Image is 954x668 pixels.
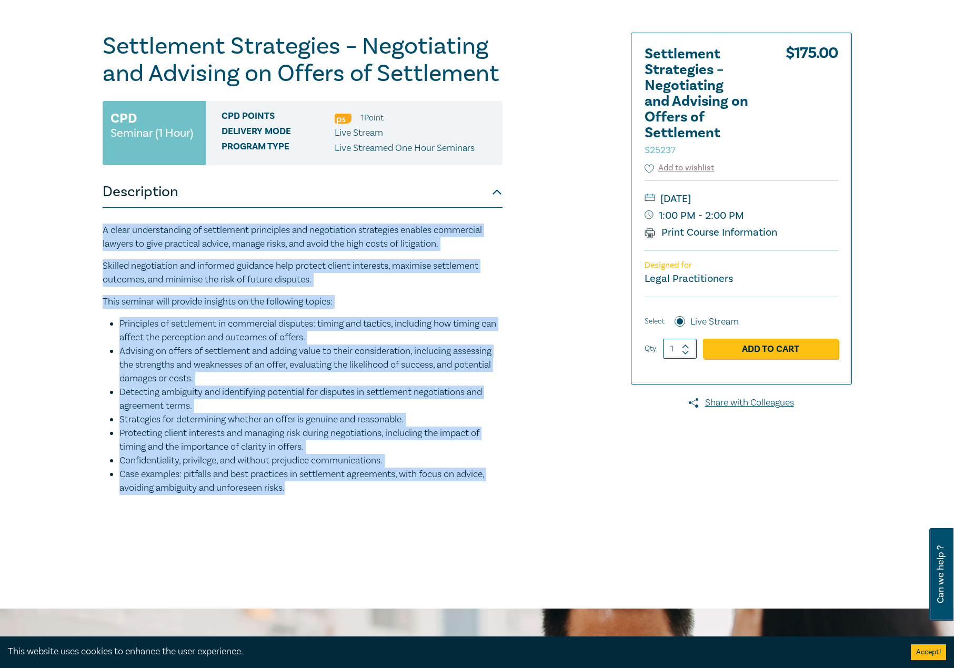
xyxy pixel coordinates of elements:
[645,316,666,327] span: Select:
[103,224,503,251] p: A clear understanding of settlement principles and negotiation strategies enables commercial lawy...
[645,207,838,224] small: 1:00 PM - 2:00 PM
[786,46,838,162] div: $ 175.00
[119,468,503,495] li: Case examples: pitfalls and best practices in settlement agreements, with focus on advice, avoidi...
[103,176,503,208] button: Description
[119,386,503,413] li: Detecting ambiguity and identifying potential for disputes in settlement negotiations and agreeme...
[119,454,503,468] li: Confidentiality, privilege, and without prejudice communications.
[222,111,335,125] span: CPD Points
[119,345,503,386] li: Advising on offers of settlement and adding value to their consideration, including assessing the...
[335,114,352,124] img: Professional Skills
[645,190,838,207] small: [DATE]
[222,126,335,140] span: Delivery Mode
[645,260,838,270] p: Designed for
[111,128,193,138] small: Seminar (1 Hour)
[911,644,946,660] button: Accept cookies
[645,226,778,239] a: Print Course Information
[119,413,503,427] li: Strategies for determining whether an offer is genuine and reasonable.
[645,343,656,355] label: Qty
[103,33,503,87] h1: Settlement Strategies – Negotiating and Advising on Offers of Settlement
[335,141,475,155] p: Live Streamed One Hour Seminars
[361,111,384,125] li: 1 Point
[119,427,503,454] li: Protecting client interests and managing risk during negotiations, including the impact of timing...
[335,127,383,139] span: Live Stream
[645,272,733,286] small: Legal Practitioners
[103,295,503,309] p: This seminar will provide insights on the following topics:
[222,141,335,155] span: Program type
[645,46,760,157] h2: Settlement Strategies – Negotiating and Advising on Offers of Settlement
[119,317,503,345] li: Principles of settlement in commercial disputes: timing and tactics, including how timing can aff...
[631,396,852,410] a: Share with Colleagues
[111,109,137,128] h3: CPD
[703,339,838,359] a: Add to Cart
[645,162,715,174] button: Add to wishlist
[8,645,895,659] div: This website uses cookies to enhance the user experience.
[690,315,739,329] label: Live Stream
[663,339,697,359] input: 1
[103,259,503,287] p: Skilled negotiation and informed guidance help protect client interests, maximise settlement outc...
[645,144,676,156] small: S25237
[936,534,946,614] span: Can we help ?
